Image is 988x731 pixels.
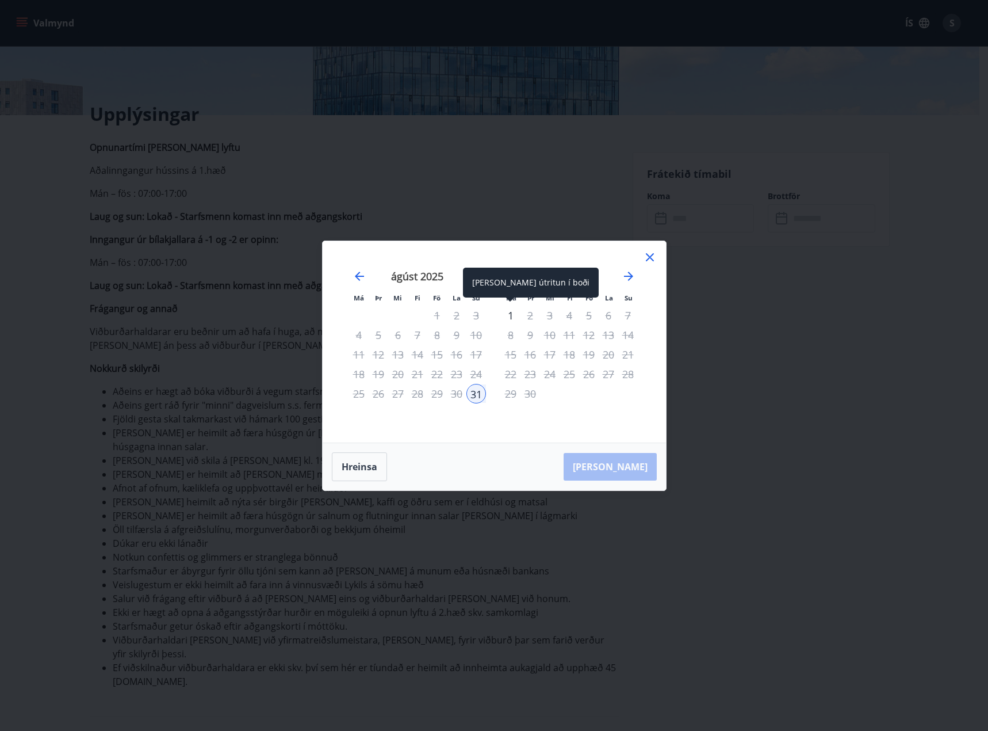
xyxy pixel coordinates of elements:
[560,325,579,345] td: Not available. fimmtudagur, 11. september 2025
[501,345,520,364] td: Not available. mánudagur, 15. september 2025
[618,364,638,384] td: Not available. sunnudagur, 28. september 2025
[605,294,613,302] small: La
[622,269,635,283] div: Move forward to switch to the next month.
[540,364,560,384] td: Not available. miðvikudagur, 24. september 2025
[599,325,618,345] td: Not available. laugardagur, 13. september 2025
[408,345,427,364] td: Not available. fimmtudagur, 14. ágúst 2025
[369,364,388,384] td: Not available. þriðjudagur, 19. ágúst 2025
[427,384,447,403] td: Not available. föstudagur, 29. ágúst 2025
[501,345,520,364] div: Aðeins útritun í boði
[618,345,638,364] td: Not available. sunnudagur, 21. september 2025
[466,384,486,403] td: Selected as start date. sunnudagur, 31. ágúst 2025
[369,325,388,345] td: Not available. þriðjudagur, 5. ágúst 2025
[466,364,486,384] td: Not available. sunnudagur, 24. ágúst 2025
[447,384,466,403] td: Not available. laugardagur, 30. ágúst 2025
[354,294,364,302] small: Má
[501,306,520,325] td: Choose mánudagur, 1. september 2025 as your check-out date. It’s available.
[393,294,402,302] small: Mi
[453,294,461,302] small: La
[447,345,466,364] td: Not available. laugardagur, 16. ágúst 2025
[618,325,638,345] td: Not available. sunnudagur, 14. september 2025
[579,325,599,345] td: Not available. föstudagur, 12. september 2025
[540,306,560,325] td: Not available. miðvikudagur, 3. september 2025
[520,325,540,345] td: Not available. þriðjudagur, 9. september 2025
[501,325,520,345] div: Aðeins útritun í boði
[349,384,369,403] td: Not available. mánudagur, 25. ágúst 2025
[560,364,579,384] td: Not available. fimmtudagur, 25. september 2025
[466,345,486,364] td: Not available. sunnudagur, 17. ágúst 2025
[332,452,387,481] button: Hreinsa
[447,306,466,325] td: Not available. laugardagur, 2. ágúst 2025
[427,325,447,345] td: Not available. föstudagur, 8. ágúst 2025
[599,306,618,325] td: Not available. laugardagur, 6. september 2025
[369,345,388,364] td: Not available. þriðjudagur, 12. ágúst 2025
[560,306,579,325] td: Not available. fimmtudagur, 4. september 2025
[560,345,579,364] td: Not available. fimmtudagur, 18. september 2025
[625,294,633,302] small: Su
[579,345,599,364] td: Not available. föstudagur, 19. september 2025
[408,325,427,345] td: Not available. fimmtudagur, 7. ágúst 2025
[349,325,369,345] td: Not available. mánudagur, 4. ágúst 2025
[466,384,486,403] div: 31
[501,364,520,384] td: Not available. mánudagur, 22. september 2025
[579,364,599,384] td: Not available. föstudagur, 26. september 2025
[408,384,427,403] td: Not available. fimmtudagur, 28. ágúst 2025
[415,294,420,302] small: Fi
[427,364,447,384] td: Not available. föstudagur, 22. ágúst 2025
[388,325,408,345] td: Not available. miðvikudagur, 6. ágúst 2025
[427,306,447,325] td: Not available. föstudagur, 1. ágúst 2025
[375,294,382,302] small: Þr
[520,306,540,325] td: Not available. þriðjudagur, 2. september 2025
[447,325,466,345] td: Not available. laugardagur, 9. ágúst 2025
[540,345,560,364] td: Not available. miðvikudagur, 17. september 2025
[520,364,540,384] td: Not available. þriðjudagur, 23. september 2025
[463,268,599,298] div: [PERSON_NAME] útritun í boði
[353,269,366,283] div: Move backward to switch to the previous month.
[579,306,599,325] td: Not available. föstudagur, 5. september 2025
[447,364,466,384] td: Not available. laugardagur, 23. ágúst 2025
[408,364,427,384] td: Not available. fimmtudagur, 21. ágúst 2025
[391,269,443,283] strong: ágúst 2025
[388,384,408,403] td: Not available. miðvikudagur, 27. ágúst 2025
[369,384,388,403] td: Not available. þriðjudagur, 26. ágúst 2025
[501,325,520,345] td: Not available. mánudagur, 8. september 2025
[433,294,441,302] small: Fö
[501,306,520,325] div: Aðeins útritun í boði
[501,364,520,384] div: Aðeins útritun í boði
[520,345,540,364] td: Not available. þriðjudagur, 16. september 2025
[388,345,408,364] td: Not available. miðvikudagur, 13. ágúst 2025
[349,364,369,384] td: Not available. mánudagur, 18. ágúst 2025
[466,306,486,325] td: Not available. sunnudagur, 3. ágúst 2025
[336,255,652,429] div: Calendar
[501,384,520,403] div: Aðeins útritun í boði
[599,364,618,384] td: Not available. laugardagur, 27. september 2025
[466,325,486,345] td: Not available. sunnudagur, 10. ágúst 2025
[388,364,408,384] td: Not available. miðvikudagur, 20. ágúst 2025
[618,306,638,325] td: Not available. sunnudagur, 7. september 2025
[540,325,560,345] td: Not available. miðvikudagur, 10. september 2025
[501,384,520,403] td: Not available. mánudagur, 29. september 2025
[427,345,447,364] td: Not available. föstudagur, 15. ágúst 2025
[349,345,369,364] td: Not available. mánudagur, 11. ágúst 2025
[520,384,540,403] td: Not available. þriðjudagur, 30. september 2025
[599,345,618,364] td: Not available. laugardagur, 20. september 2025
